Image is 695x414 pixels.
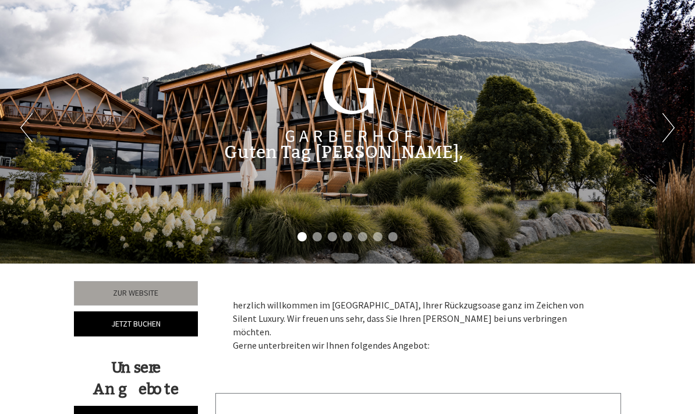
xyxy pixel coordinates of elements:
button: Next [662,113,675,142]
button: Previous [20,113,33,142]
p: herzlich willkommen im [GEOGRAPHIC_DATA], Ihrer Rückzugsoase ganz im Zeichen von Silent Luxury. W... [233,299,604,352]
a: Jetzt buchen [74,311,198,336]
a: Zur Website [74,281,198,306]
div: Unsere Angebote [74,357,198,400]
